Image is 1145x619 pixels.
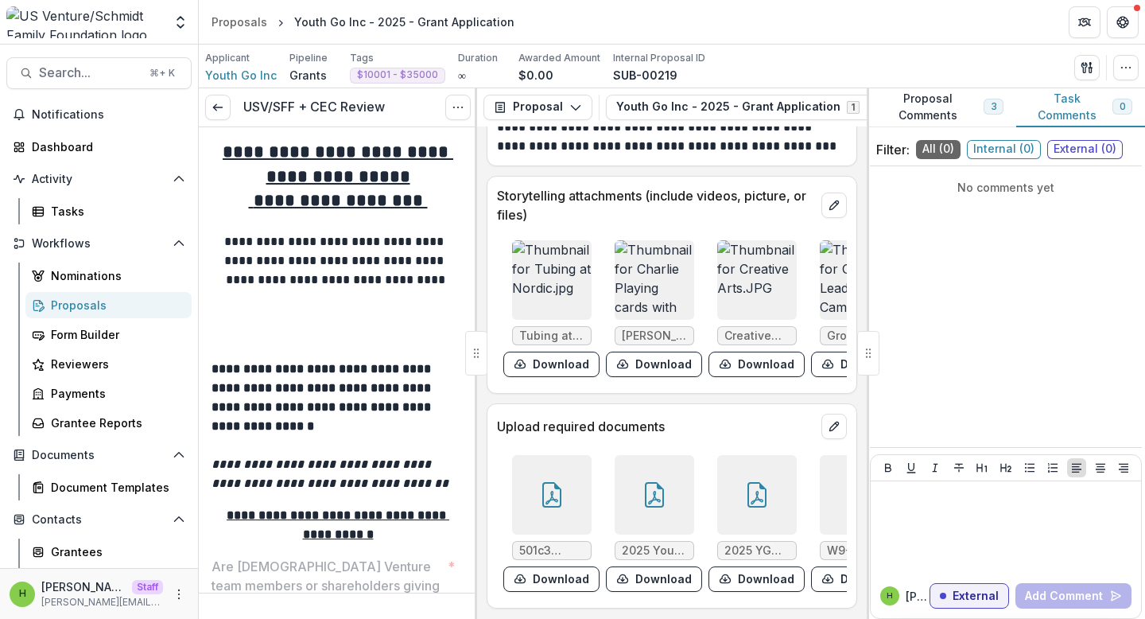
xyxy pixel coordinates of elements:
a: Proposals [25,292,192,318]
button: download-form-response [708,566,805,592]
a: Youth Go Inc [205,67,277,84]
img: Thumbnail for Group Leadership Camping Trip 2024.jpg [820,240,899,320]
button: Proposal Comments [867,88,1016,127]
button: Get Help [1107,6,1139,38]
p: Storytelling attachments (include videos, picture, or files) [497,186,815,224]
div: Thumbnail for Creative Arts.JPGCreative Arts.JPGdownload-form-response [708,240,805,377]
div: Youth Go Inc - 2025 - Grant Application [294,14,514,30]
p: $0.00 [518,67,553,84]
span: Activity [32,173,166,186]
button: Bold [879,458,898,477]
p: [PERSON_NAME][EMAIL_ADDRESS][DOMAIN_NAME] [41,595,163,609]
button: download-form-response [503,352,600,377]
span: External ( 0 ) [1047,140,1123,159]
img: Thumbnail for Tubing at Nordic.jpg [512,240,592,320]
a: Nominations [25,263,192,289]
p: Upload required documents [497,417,815,436]
a: Form Builder [25,321,192,348]
span: Creative Arts.JPG [724,329,790,343]
span: 0 [1120,101,1125,112]
button: download-form-response [708,352,805,377]
a: Proposals [205,10,274,33]
div: Himanshu [887,592,893,600]
span: 2025 YG Board of Directors.pdf [724,544,790,558]
div: Reviewers [51,356,179,372]
p: Staff [132,580,163,594]
p: External [953,590,999,603]
div: Tasks [51,203,179,220]
button: Strike [949,458,968,477]
div: Document Templates [51,479,179,496]
p: Duration [458,51,498,65]
button: External [930,583,1009,609]
p: No comments yet [876,179,1135,196]
button: Bullet List [1020,458,1039,477]
span: W9- Youth Go.pdf [827,544,892,558]
div: Form Builder [51,326,179,343]
p: Grants [289,67,327,84]
button: Open Documents [6,442,192,468]
button: Open Activity [6,166,192,192]
button: Youth Go Inc - 2025 - Grant Application1 [606,95,889,120]
div: Grantee Reports [51,415,179,431]
a: Grantee Reports [25,410,192,436]
button: download-form-response [606,566,702,592]
img: US Venture/Schmidt Family Foundation logo [6,6,163,38]
div: Thumbnail for Tubing at Nordic.jpgTubing at Nordic.jpgdownload-form-response [503,240,600,377]
p: ∞ [458,67,466,84]
button: Proposal [483,95,592,120]
nav: breadcrumb [205,10,521,33]
div: Thumbnail for Group Leadership Camping Trip 2024.jpgGroup Leadership Camping Trip 2024.jpgdownloa... [811,240,907,377]
p: Tags [350,51,374,65]
div: ⌘ + K [146,64,178,82]
div: Payments [51,385,179,402]
button: edit [821,193,847,218]
button: Italicize [926,458,945,477]
span: All ( 0 ) [916,140,961,159]
a: Dashboard [6,134,192,160]
button: Align Center [1091,458,1110,477]
button: download-form-response [606,352,702,377]
img: Thumbnail for Creative Arts.JPG [717,240,797,320]
button: Task Comments [1016,88,1145,127]
span: Workflows [32,237,166,251]
button: Align Right [1114,458,1133,477]
div: 501c3 determination letter.pdfdownload-form-response [503,455,600,592]
div: 2025 YG Board of Directors.pdfdownload-form-response [708,455,805,592]
span: 2025 Youth Go Agency Budget.pdf [622,544,687,558]
button: Open entity switcher [169,6,192,38]
button: edit [821,414,847,439]
button: Partners [1069,6,1100,38]
button: Align Left [1067,458,1086,477]
div: W9- Youth Go.pdfdownload-form-response [811,455,907,592]
a: Tasks [25,198,192,224]
span: Notifications [32,108,185,122]
span: [PERSON_NAME] Playing cards with youth.jpg [622,329,687,343]
button: Search... [6,57,192,89]
h3: USV/SFF + CEC Review [243,99,385,115]
div: 2025 Youth Go Agency Budget.pdfdownload-form-response [606,455,702,592]
p: [PERSON_NAME] [906,588,930,605]
button: download-form-response [811,566,907,592]
p: Pipeline [289,51,328,65]
button: Underline [902,458,921,477]
a: Reviewers [25,351,192,377]
div: Dashboard [32,138,179,155]
span: $10001 - $35000 [357,69,438,80]
a: Document Templates [25,474,192,500]
span: 501c3 determination letter.pdf [519,544,584,558]
div: Proposals [51,297,179,313]
div: Thumbnail for Charlie Playing cards with youth.jpg[PERSON_NAME] Playing cards with youth.jpgdownl... [606,240,702,377]
span: Documents [32,449,166,462]
div: Himanshu [19,589,26,599]
p: Applicant [205,51,250,65]
button: Heading 2 [996,458,1015,477]
p: Internal Proposal ID [613,51,705,65]
button: Ordered List [1043,458,1062,477]
button: download-form-response [503,566,600,592]
img: Thumbnail for Charlie Playing cards with youth.jpg [615,240,694,320]
div: Nominations [51,267,179,284]
a: Grantees [25,539,192,565]
span: Group Leadership Camping Trip 2024.jpg [827,329,892,343]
